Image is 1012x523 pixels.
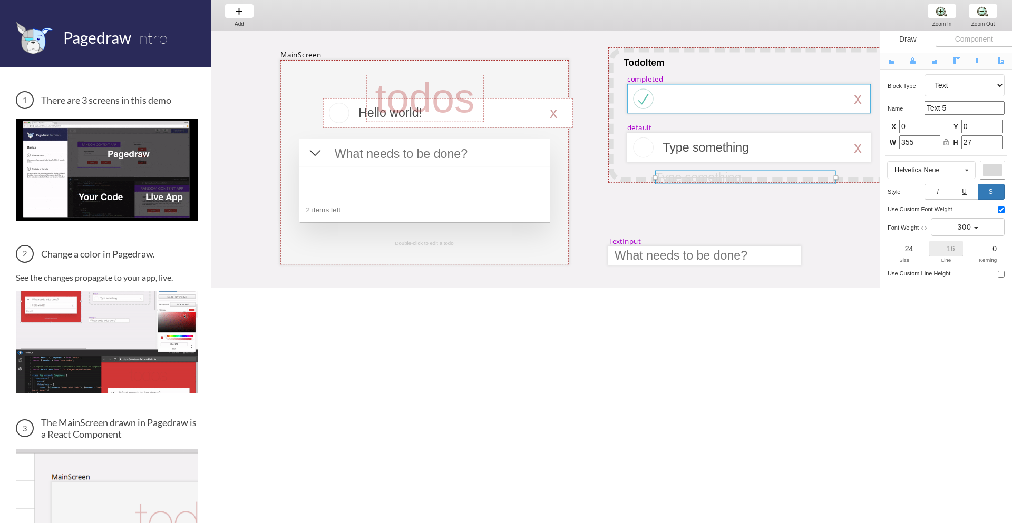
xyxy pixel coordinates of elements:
[880,31,936,47] div: Draw
[963,21,1003,27] div: Zoom Out
[627,123,651,132] div: default
[971,256,1005,264] div: Kerning
[888,256,921,264] div: Size
[888,270,953,277] h5: use custom line height
[894,167,939,174] div: Helvetica Neue
[608,236,641,245] div: TextInput
[951,184,978,200] button: U
[854,90,861,107] div: x
[925,184,951,200] button: I
[888,206,956,212] h5: use custom font weight
[854,139,861,156] div: x
[952,139,958,148] span: H
[925,101,1005,115] input: Text 5
[16,245,198,263] h3: Change a color in Pagedraw.
[937,188,939,195] i: I
[890,123,896,132] span: X
[16,119,198,221] img: 3 screens
[931,218,1005,236] button: 300
[16,91,198,109] h3: There are 3 screens in this demo
[998,271,1005,278] input: use custom line height
[890,139,896,148] span: W
[888,224,919,231] span: font weight
[957,223,971,231] span: 300
[962,188,967,195] u: U
[989,188,994,195] s: S
[936,31,1012,47] div: Component
[942,139,950,146] i: lock_open
[16,417,198,440] h3: The MainScreen drawn in Pagedraw is a React Component
[134,28,168,47] span: Intro
[627,74,664,83] div: completed
[977,6,988,17] img: zoom-minus.png
[280,50,321,60] div: MainScreen
[920,224,928,232] i: code
[16,272,198,282] p: See the changes propagate to your app, live.
[16,291,198,393] img: Change a color in Pagedraw
[888,83,925,89] h5: Block type
[63,28,131,47] span: Pagedraw
[936,6,947,17] img: zoom-plus.png
[233,6,245,17] img: baseline-add-24px.svg
[16,21,53,54] img: favicon.png
[888,189,925,195] h5: style
[952,123,958,132] span: Y
[219,21,259,27] div: Add
[922,21,962,27] div: Zoom In
[978,184,1005,200] button: S
[998,206,1005,213] input: use custom font weight
[941,257,951,263] span: Line
[888,105,925,112] h5: name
